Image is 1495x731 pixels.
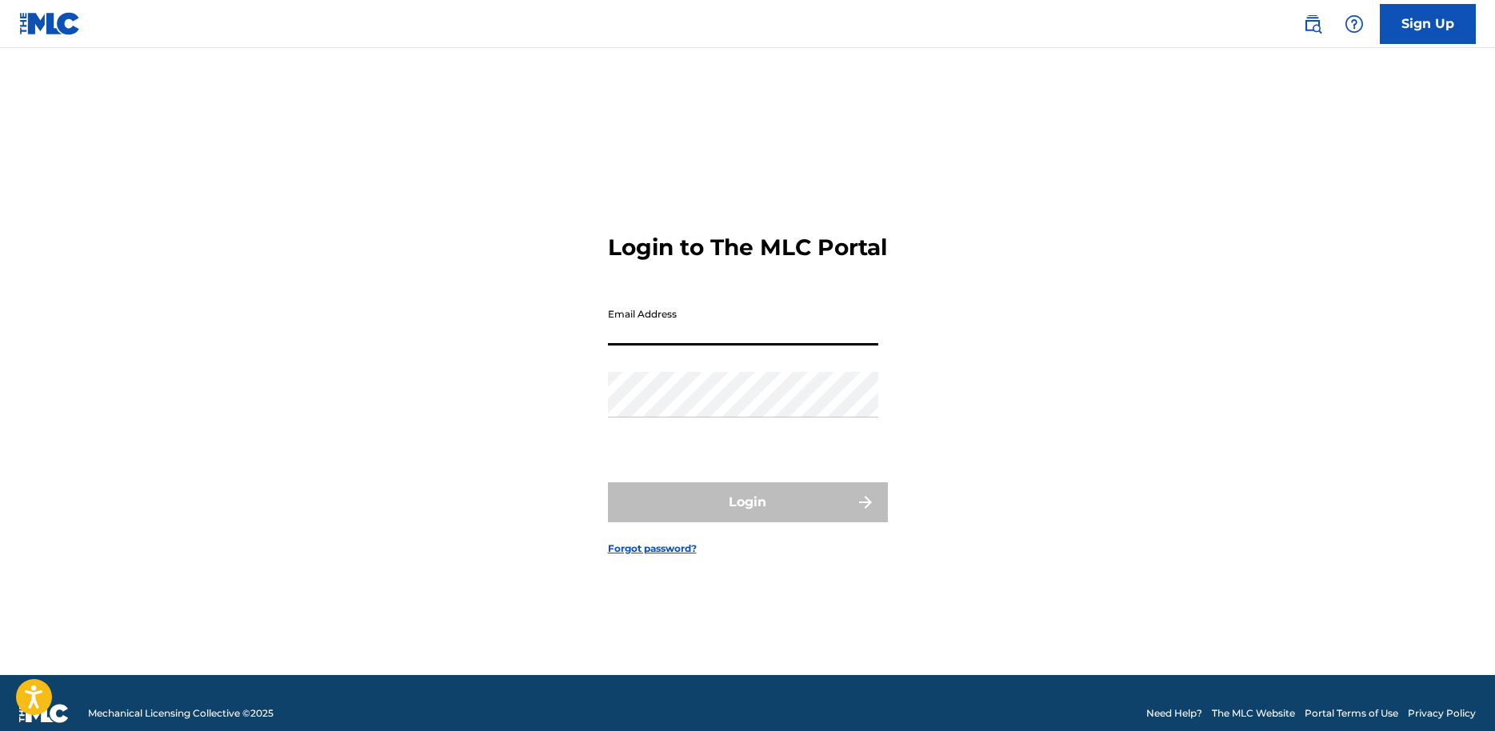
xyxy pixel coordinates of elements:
[1415,654,1495,731] iframe: Chat Widget
[1297,8,1329,40] a: Public Search
[88,706,274,721] span: Mechanical Licensing Collective © 2025
[1380,4,1476,44] a: Sign Up
[1408,706,1476,721] a: Privacy Policy
[1305,706,1398,721] a: Portal Terms of Use
[608,541,697,556] a: Forgot password?
[19,12,81,35] img: MLC Logo
[1212,706,1295,721] a: The MLC Website
[608,234,887,262] h3: Login to The MLC Portal
[1303,14,1322,34] img: search
[1345,14,1364,34] img: help
[19,704,69,723] img: logo
[1146,706,1202,721] a: Need Help?
[1338,8,1370,40] div: Help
